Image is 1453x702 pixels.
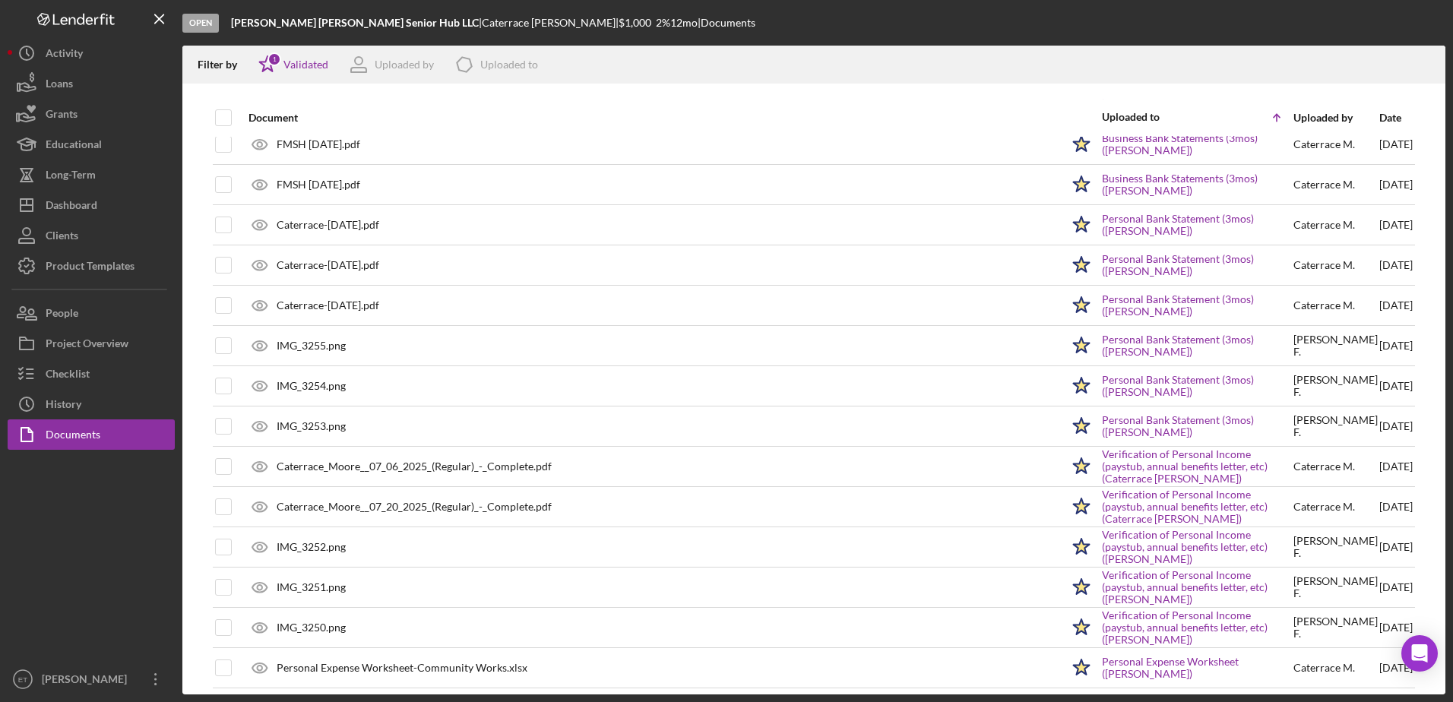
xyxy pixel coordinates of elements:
div: Caterrace M . [1293,460,1355,473]
div: Caterrace M . [1293,219,1355,231]
div: Loans [46,68,73,103]
div: Caterrace M . [1293,138,1355,150]
button: Product Templates [8,251,175,281]
a: Verification of Personal Income (paystub, annual benefits letter, etc) ([PERSON_NAME]) [1102,609,1292,646]
div: Caterrace-[DATE].pdf [277,299,379,311]
div: 1 [267,52,281,66]
a: Personal Bank Statement (3mos) ([PERSON_NAME]) [1102,414,1292,438]
div: IMG_3253.png [277,420,346,432]
a: History [8,389,175,419]
div: IMG_3254.png [277,380,346,392]
div: [DATE] [1379,609,1413,647]
div: [DATE] [1379,447,1413,485]
div: Caterrace-[DATE].pdf [277,259,379,271]
div: Open [182,14,219,33]
a: Personal Expense Worksheet ([PERSON_NAME]) [1102,656,1292,680]
div: Project Overview [46,328,128,362]
a: Verification of Personal Income (paystub, annual benefits letter, etc) ([PERSON_NAME]) [1102,529,1292,565]
text: ET [18,675,27,684]
button: Loans [8,68,175,99]
div: [DATE] [1379,166,1413,204]
div: Filter by [198,58,248,71]
button: People [8,298,175,328]
button: Dashboard [8,190,175,220]
div: Activity [46,38,83,72]
div: Caterrace M . [1293,662,1355,674]
div: History [46,389,81,423]
div: [DATE] [1379,528,1413,566]
div: [DATE] [1379,568,1413,606]
div: Dashboard [46,190,97,224]
div: Date [1379,112,1413,124]
div: IMG_3255.png [277,340,346,352]
a: Personal Bank Statement (3mos) ([PERSON_NAME]) [1102,374,1292,398]
div: Product Templates [46,251,135,285]
div: Caterrace M . [1293,501,1355,513]
div: 12 mo [670,17,698,29]
div: Uploaded to [480,58,538,71]
button: Grants [8,99,175,129]
div: [PERSON_NAME] F . [1293,575,1378,599]
div: Uploaded to [1102,111,1197,123]
div: [PERSON_NAME] F . [1293,535,1378,559]
div: [PERSON_NAME] F . [1293,334,1378,358]
div: Document [248,112,1061,124]
div: Documents [46,419,100,454]
div: Checklist [46,359,90,393]
a: Business Bank Statements (3mos) ([PERSON_NAME]) [1102,172,1292,197]
div: [DATE] [1379,286,1413,324]
div: [DATE] [1379,125,1413,163]
div: Validated [283,58,328,71]
span: $1,000 [619,16,651,29]
div: [PERSON_NAME] [38,664,137,698]
a: Verification of Personal Income (paystub, annual benefits letter, etc) ([PERSON_NAME]) [1102,569,1292,606]
div: [DATE] [1379,407,1413,445]
div: Personal Expense Worksheet-Community Works.xlsx [277,662,527,674]
div: [PERSON_NAME] F . [1293,414,1378,438]
button: Project Overview [8,328,175,359]
div: [DATE] [1379,488,1413,526]
b: [PERSON_NAME] [PERSON_NAME] Senior Hub LLC [231,16,479,29]
button: Documents [8,419,175,450]
div: People [46,298,78,332]
div: [DATE] [1379,327,1413,365]
button: Checklist [8,359,175,389]
div: IMG_3250.png [277,621,346,634]
button: Educational [8,129,175,160]
div: [PERSON_NAME] F . [1293,374,1378,398]
div: FMSH [DATE].pdf [277,179,360,191]
div: Educational [46,129,102,163]
div: Caterrace [PERSON_NAME] | [482,17,619,29]
div: Long-Term [46,160,96,194]
div: [DATE] [1379,649,1413,687]
div: Caterrace M . [1293,259,1355,271]
div: Grants [46,99,78,133]
div: Caterrace-[DATE].pdf [277,219,379,231]
div: Uploaded by [1293,112,1378,124]
button: Long-Term [8,160,175,190]
a: Personal Bank Statement (3mos) ([PERSON_NAME]) [1102,213,1292,237]
div: [PERSON_NAME] F . [1293,615,1378,640]
div: FMSH [DATE].pdf [277,138,360,150]
button: ET[PERSON_NAME] [8,664,175,694]
div: 2 % [656,17,670,29]
div: Caterrace M . [1293,179,1355,191]
div: [DATE] [1379,206,1413,244]
div: Caterrace_Moore__07_20_2025_(Regular)_-_Complete.pdf [277,501,552,513]
div: Open Intercom Messenger [1401,635,1438,672]
div: IMG_3251.png [277,581,346,593]
button: Activity [8,38,175,68]
div: | Documents [698,17,755,29]
div: [DATE] [1379,367,1413,405]
div: | [231,17,482,29]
